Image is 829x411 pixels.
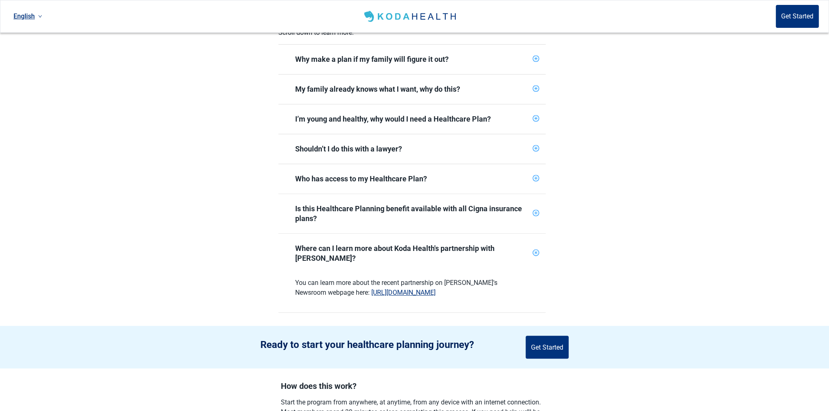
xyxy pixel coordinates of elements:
span: plus-circle [533,85,539,92]
div: Is this Healthcare Planning benefit available with all Cigna insurance plans? [295,204,529,224]
div: Shouldn’t I do this with a lawyer? [295,144,529,154]
div: Who has access to my Healthcare Plan? [295,174,529,184]
div: Is this Healthcare Planning benefit available with all Cigna insurance plans? [278,194,546,233]
img: Koda Health [362,10,459,23]
button: Get Started [526,336,569,359]
span: plus-circle [533,55,539,62]
span: plus-circle [533,175,539,181]
div: Where can I learn more about Koda Health's partnership with [PERSON_NAME]? [278,234,546,273]
div: I’m young and healthy, why would I need a Healthcare Plan? [295,114,529,124]
div: My family already knows what I want, why do this? [295,84,529,94]
a: Current language: English [10,9,45,23]
div: I’m young and healthy, why would I need a Healthcare Plan? [278,104,546,134]
div: Who has access to my Healthcare Plan? [278,164,546,194]
div: Where can I learn more about Koda Health's partnership with [PERSON_NAME]? [295,244,529,263]
div: My family already knows what I want, why do this? [278,75,546,104]
span: plus-circle [533,145,539,151]
h2: Ready to start your healthcare planning journey? [260,339,474,350]
div: Shouldn’t I do this with a lawyer? [278,134,546,164]
button: Get Started [776,5,819,28]
div: Why make a plan if my family will figure it out? [278,45,546,74]
div: Why make a plan if my family will figure it out? [295,54,529,64]
span: down [38,14,42,18]
span: plus-circle [533,115,539,122]
a: [URL][DOMAIN_NAME] [371,289,436,296]
label: You can learn more about the recent partnership on [PERSON_NAME]'s Newsroom webpage here: [295,279,497,296]
span: plus-circle [533,249,539,256]
h2: How does this work? [281,382,548,391]
span: plus-circle [533,210,539,216]
p: Scroll down to learn more. [278,28,442,38]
